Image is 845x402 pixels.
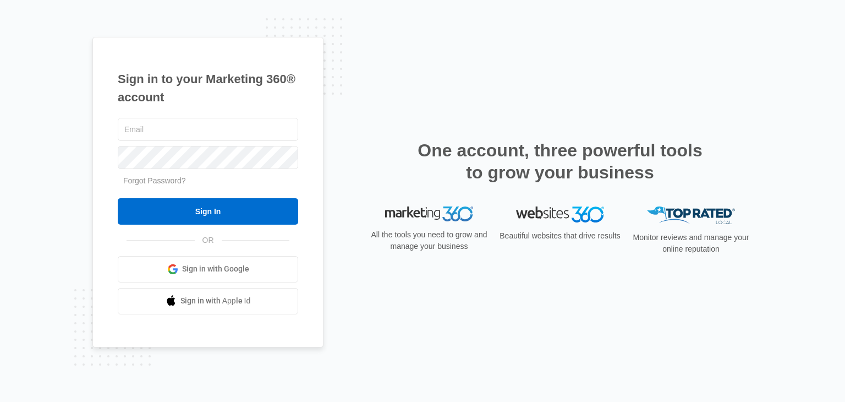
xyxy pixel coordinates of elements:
p: Beautiful websites that drive results [498,230,622,242]
a: Forgot Password? [123,176,186,185]
a: Sign in with Google [118,256,298,283]
span: OR [195,235,222,246]
h2: One account, three powerful tools to grow your business [414,139,706,183]
input: Sign In [118,198,298,225]
span: Sign in with Google [182,263,249,275]
h1: Sign in to your Marketing 360® account [118,70,298,106]
p: Monitor reviews and manage your online reputation [629,232,753,255]
img: Websites 360 [516,207,604,222]
img: Top Rated Local [647,207,735,225]
input: Email [118,118,298,141]
span: Sign in with Apple Id [180,295,251,307]
img: Marketing 360 [385,207,473,222]
a: Sign in with Apple Id [118,288,298,314]
p: All the tools you need to grow and manage your business [367,229,491,252]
